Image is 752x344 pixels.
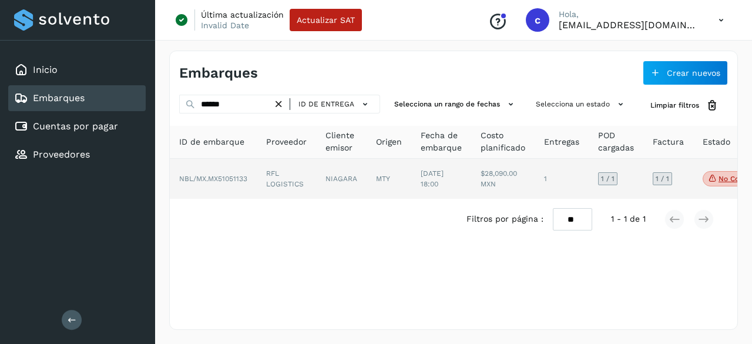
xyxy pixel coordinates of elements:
[325,129,357,154] span: Cliente emisor
[421,129,462,154] span: Fecha de embarque
[466,213,543,225] span: Filtros por página :
[290,9,362,31] button: Actualizar SAT
[298,99,354,109] span: ID de entrega
[703,136,730,148] span: Estado
[390,95,522,114] button: Selecciona un rango de fechas
[179,175,247,183] span: NBL/MX.MX51051133
[201,9,284,20] p: Última actualización
[367,159,411,199] td: MTY
[421,169,444,188] span: [DATE] 18:00
[295,96,375,113] button: ID de entrega
[8,142,146,168] div: Proveedores
[8,113,146,139] div: Cuentas por pagar
[33,149,90,160] a: Proveedores
[559,19,700,31] p: carojas@niagarawater.com
[544,136,579,148] span: Entregas
[481,129,525,154] span: Costo planificado
[33,64,58,75] a: Inicio
[316,159,367,199] td: NIAGARA
[297,16,355,24] span: Actualizar SAT
[611,213,646,225] span: 1 - 1 de 1
[598,129,634,154] span: POD cargadas
[531,95,632,114] button: Selecciona un estado
[559,9,700,19] p: Hola,
[257,159,316,199] td: RFL LOGISTICS
[601,175,615,182] span: 1 / 1
[650,100,699,111] span: Limpiar filtros
[471,159,535,199] td: $28,090.00 MXN
[8,57,146,83] div: Inicio
[33,121,118,132] a: Cuentas por pagar
[33,92,85,103] a: Embarques
[667,69,720,77] span: Crear nuevos
[179,65,258,82] h4: Embarques
[535,159,589,199] td: 1
[376,136,402,148] span: Origen
[643,61,728,85] button: Crear nuevos
[179,136,244,148] span: ID de embarque
[8,85,146,111] div: Embarques
[656,175,669,182] span: 1 / 1
[266,136,307,148] span: Proveedor
[201,20,249,31] p: Invalid Date
[641,95,728,116] button: Limpiar filtros
[653,136,684,148] span: Factura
